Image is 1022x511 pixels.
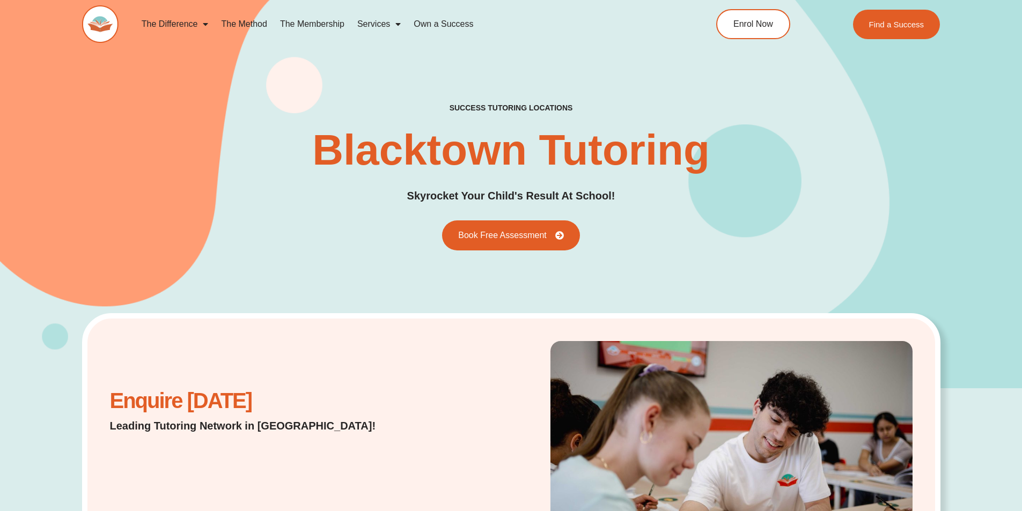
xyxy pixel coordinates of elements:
span: Book Free Assessment [458,231,547,240]
a: Own a Success [407,12,480,36]
h2: Leading Tutoring Network in [GEOGRAPHIC_DATA]! [110,418,403,433]
a: The Membership [274,12,351,36]
h1: Blacktown Tutoring [312,129,710,172]
h2: Enquire [DATE] [110,394,403,408]
a: Find a Success [853,10,940,39]
h2: Skyrocket Your Child's Result At School! [407,188,615,204]
h2: success tutoring locations [450,103,573,113]
a: The Method [215,12,273,36]
a: Enrol Now [716,9,790,39]
nav: Menu [135,12,667,36]
a: Book Free Assessment [442,220,580,250]
a: The Difference [135,12,215,36]
a: Services [351,12,407,36]
span: Enrol Now [733,20,773,28]
span: Find a Success [869,20,924,28]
